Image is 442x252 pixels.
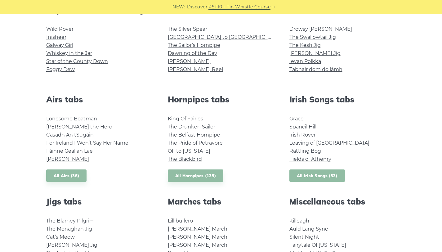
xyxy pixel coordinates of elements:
a: Drowsy [PERSON_NAME] [289,26,352,32]
a: [PERSON_NAME] the Hero [46,124,112,130]
a: The Swallowtail Jig [289,34,336,40]
a: The Blackbird [168,156,202,162]
a: Lillibullero [168,218,193,224]
a: The Silver Spear [168,26,207,32]
a: Cat’s Meow [46,234,75,240]
a: Wild Rover [46,26,74,32]
a: Spancil Hill [289,124,316,130]
a: The Sailor’s Hornpipe [168,42,220,48]
a: Lonesome Boatman [46,116,97,122]
h2: Irish Songs tabs [289,95,396,104]
a: [PERSON_NAME] Jig [46,242,97,248]
a: [PERSON_NAME] March [168,226,227,232]
h2: Airs tabs [46,95,153,104]
a: All Irish Songs (32) [289,169,345,182]
a: Foggy Dew [46,66,75,72]
a: PST10 - Tin Whistle Course [208,3,270,11]
a: Ievan Polkka [289,58,321,64]
span: NEW: [172,3,185,11]
a: Off to [US_STATE] [168,148,210,154]
h2: Miscellaneous tabs [289,197,396,206]
a: Fáinne Geal an Lae [46,148,93,154]
a: Tabhair dom do lámh [289,66,342,72]
a: Leaving of [GEOGRAPHIC_DATA] [289,140,369,146]
a: The Pride of Petravore [168,140,223,146]
a: [PERSON_NAME] Reel [168,66,223,72]
a: The Kesh Jig [289,42,321,48]
h2: Hornpipes tabs [168,95,275,104]
a: [PERSON_NAME] March [168,234,227,240]
a: Fairytale Of [US_STATE] [289,242,346,248]
a: The Monaghan Jig [46,226,92,232]
a: Grace [289,116,304,122]
a: [PERSON_NAME] March [168,242,227,248]
a: [PERSON_NAME] [46,156,89,162]
a: Fields of Athenry [289,156,331,162]
a: Galway Girl [46,42,73,48]
a: Killeagh [289,218,309,224]
a: All Airs (36) [46,169,87,182]
a: [PERSON_NAME] [168,58,211,64]
a: The Blarney Pilgrim [46,218,95,224]
a: [PERSON_NAME] Jig [289,50,341,56]
a: Irish Rover [289,132,316,138]
a: Silent Night [289,234,319,240]
a: Auld Lang Syne [289,226,328,232]
a: All Hornpipes (139) [168,169,224,182]
a: Inisheer [46,34,66,40]
h2: Jigs tabs [46,197,153,206]
a: King Of Fairies [168,116,203,122]
a: Rattling Bog [289,148,321,154]
span: Discover [187,3,208,11]
a: Star of the County Down [46,58,108,64]
a: Casadh An tSúgáin [46,132,94,138]
a: Whiskey in the Jar [46,50,92,56]
a: The Drunken Sailor [168,124,215,130]
a: [GEOGRAPHIC_DATA] to [GEOGRAPHIC_DATA] [168,34,282,40]
a: For Ireland I Won’t Say Her Name [46,140,128,146]
h2: Popular tin whistle songs & tunes [46,5,396,15]
h2: Marches tabs [168,197,275,206]
a: Dawning of the Day [168,50,217,56]
a: The Belfast Hornpipe [168,132,220,138]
